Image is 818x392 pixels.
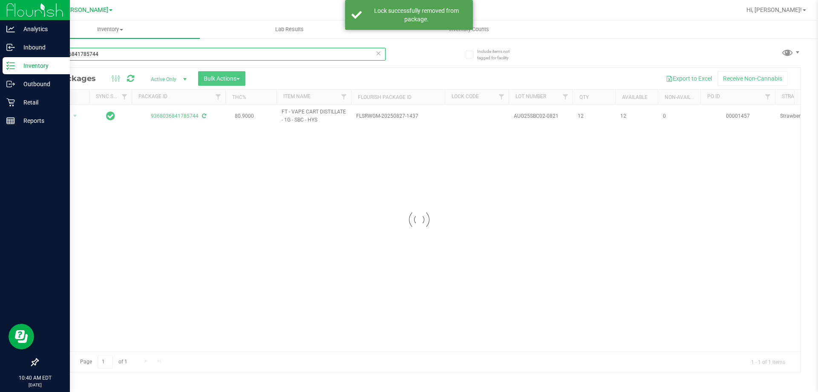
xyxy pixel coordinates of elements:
inline-svg: Analytics [6,25,15,33]
div: Lock successfully removed from package. [366,6,467,23]
span: Lab Results [264,26,315,33]
a: Inventory [20,20,200,38]
span: Clear [375,48,381,59]
inline-svg: Retail [6,98,15,107]
inline-svg: Reports [6,116,15,125]
iframe: Resource center [9,324,34,349]
inline-svg: Inventory [6,61,15,70]
p: Reports [15,116,66,126]
p: Retail [15,97,66,107]
span: Inventory [20,26,200,33]
inline-svg: Outbound [6,80,15,88]
span: Include items not tagged for facility [477,48,520,61]
p: 10:40 AM EDT [4,374,66,382]
p: [DATE] [4,382,66,388]
inline-svg: Inbound [6,43,15,52]
span: [PERSON_NAME] [61,6,108,14]
p: Outbound [15,79,66,89]
p: Inventory [15,61,66,71]
span: Hi, [PERSON_NAME]! [746,6,802,13]
input: Search Package ID, Item Name, SKU, Lot or Part Number... [37,48,386,61]
a: Lab Results [200,20,379,38]
p: Inbound [15,42,66,52]
p: Analytics [15,24,66,34]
